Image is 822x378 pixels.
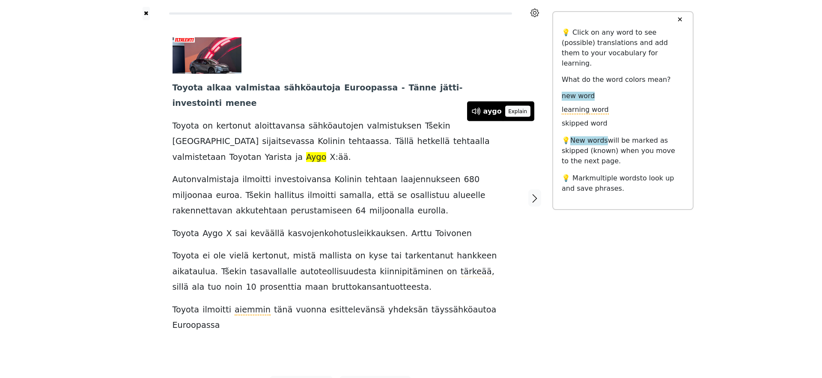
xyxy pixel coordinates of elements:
[213,251,226,261] span: ole
[309,121,364,132] span: sähköautojen
[372,190,374,201] span: ,
[417,136,450,147] span: hetkellä
[398,190,407,201] span: se
[672,12,688,27] button: ✕
[203,305,231,315] span: ilmoitti
[464,174,480,185] span: 680
[355,251,366,261] span: on
[562,27,684,69] p: 💡 Click on any word to see (possible) translations and add them to your vocabulary for learning.
[221,267,247,277] span: Tšekin
[260,282,301,293] span: prosenttia
[242,174,271,185] span: ilmoitti
[453,136,490,147] span: tehtaalla
[274,305,292,315] span: tänä
[432,305,497,315] span: täyssähköautoa
[250,267,297,277] span: tasavallalle
[395,136,414,147] span: Tällä
[389,136,391,147] span: .
[405,251,453,261] span: tarkentanut
[380,267,443,277] span: kiinnipitäminen
[411,228,432,239] span: Arttu
[235,83,280,93] span: valmistaa
[173,320,220,331] span: Euroopassa
[447,267,457,277] span: on
[306,152,326,163] span: Aygo
[173,121,200,132] span: Toyota
[143,7,150,20] button: ✖
[291,206,352,216] span: perustamiseen
[229,152,262,163] span: Toyotan
[411,190,450,201] span: osallistuu
[287,251,289,261] span: ,
[215,267,218,277] span: .
[461,267,492,277] span: tärkeää
[391,251,402,261] span: tai
[262,136,314,147] span: sijaitsevassa
[435,228,472,239] span: Toivonen
[203,121,213,132] span: on
[203,228,223,239] span: Aygo
[293,251,316,261] span: mistä
[408,83,436,93] span: Tänne
[173,267,215,277] span: aikataulua
[274,174,331,185] span: investoivansa
[239,190,242,201] span: .
[173,190,213,201] span: miljoonaa
[570,136,608,145] span: New words
[274,190,304,201] span: hallitus
[173,152,226,163] span: valmistetaan
[446,206,448,216] span: .
[229,251,249,261] span: vielä
[246,190,271,201] span: Tšekin
[562,105,609,114] span: learning word
[307,190,336,201] span: ilmoitti
[288,228,405,239] span: kasvojenkohotusleikkauksen
[405,228,408,239] span: .
[332,282,429,293] span: bruttokansantuotteesta
[417,206,446,216] span: eurolla
[340,190,372,201] span: samalla
[338,152,348,163] span: ää
[173,251,200,261] span: Toyota
[246,282,256,293] span: 10
[207,83,232,93] span: alkaa
[505,106,530,117] button: Explain
[334,174,362,185] span: Kolinin
[252,251,287,261] span: kertonut
[590,174,640,182] span: multiple words
[355,206,366,216] span: 64
[173,305,200,315] span: Toyota
[401,174,460,185] span: laajennukseen
[216,190,239,201] span: euroa
[203,251,210,261] span: ei
[429,282,432,293] span: .
[369,206,414,216] span: miljoonalla
[348,152,351,163] span: .
[453,190,485,201] span: alueelle
[208,282,221,293] span: tuo
[295,152,303,163] span: ja
[388,305,428,315] span: yhdeksän
[255,121,305,132] span: aloittavansa
[562,173,684,194] p: 💡 Mark to look up and save phrases.
[235,305,271,315] span: aiemmin
[318,136,345,147] span: Kolinin
[562,135,684,166] p: 💡 will be marked as skipped (known) when you move to the next page.
[369,251,388,261] span: kyse
[226,98,257,109] span: menee
[265,152,292,163] span: Yarista
[305,282,328,293] span: maan
[402,83,405,93] span: -
[226,228,232,239] span: X
[173,83,203,93] span: Toyota
[235,228,247,239] span: sai
[250,228,285,239] span: keväällä
[173,174,239,185] span: Autonvalmistaja
[562,92,595,101] span: new word
[173,206,232,216] span: rakennettavan
[216,121,251,132] span: kertonut
[296,305,326,315] span: vuonna
[300,267,376,277] span: autoteollisuudesta
[192,282,204,293] span: ala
